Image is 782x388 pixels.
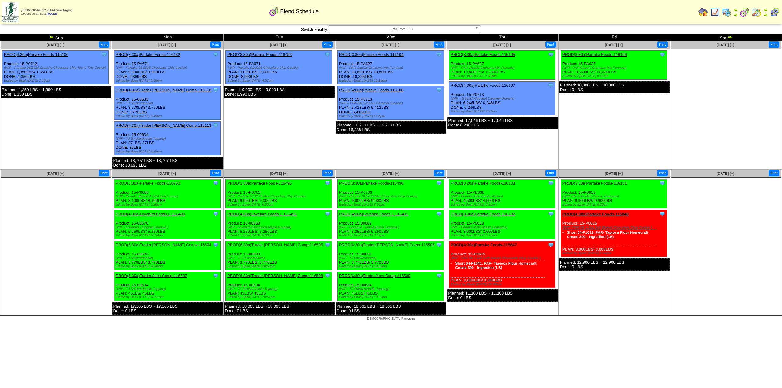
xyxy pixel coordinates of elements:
[434,41,444,48] button: Print
[4,79,108,82] div: Edited by Bpali [DATE] 7:00pm
[116,137,220,141] div: (WIP - TJ Snickerdoodle Topping)
[337,179,444,208] div: Product: 15-P0703 PLAN: 9,000LBS / 9,000LBS
[116,287,220,291] div: (WIP - TJ Snickerdoodle Topping)
[449,82,555,115] div: Product: 15-P0713 PLAN: 6,246LBS / 6,246LBS DONE: 6,246LBS
[227,287,332,291] div: (WIP - TJ Snickerdoodle Topping)
[116,52,180,57] a: PROD(3:30a)Partake Foods-116452
[270,171,288,176] a: [DATE] [+]
[605,171,623,176] span: [DATE] [+]
[451,52,515,57] a: PROD(3:30a)Partake Foods-116105
[339,181,404,185] a: PROD(3:30a)Partake Foods-116496
[280,8,319,15] span: Blend Schedule
[339,66,444,70] div: (WIP - PAR Classic Grahams Mix Formula)
[226,241,332,270] div: Product: 15-00633 PLAN: 3,770LBS / 3,770LBS
[740,7,750,17] img: calendarblend.gif
[270,43,288,47] span: [DATE] [+]
[562,52,627,57] a: PROD(3:30a)Partake Foods-116106
[112,157,223,169] div: Planned: 13,707 LBS ~ 13,707 LBS Done: 13,696 LBS
[322,41,333,48] button: Print
[116,195,220,198] div: (WIP - Partake Revised 2024 Soft Lemon)
[116,101,220,105] div: (WIP - TJ Snickerdoodle)
[224,86,335,98] div: Planned: 9,000 LBS ~ 9,000 LBS Done: 8,990 LBS
[116,234,220,237] div: Edited by Bpali [DATE] 10:34pm
[455,261,536,270] a: Short 04-P1041: PAR- Tapioca Flour Homecraft Create 390 - Ingredion (LB)
[562,203,667,207] div: Edited by Bpali [DATE] 6:30pm
[227,79,332,82] div: Edited by Bpali [DATE] 4:57pm
[324,180,331,186] img: Tooltip
[493,43,511,47] span: [DATE] [+]
[659,51,665,57] img: Tooltip
[562,225,667,229] div: (WIP - PAR IW 1.5oz Soft Baked Chocolate Chip Cookie )
[324,211,331,217] img: Tooltip
[657,41,668,48] button: Print
[213,180,219,186] img: Tooltip
[116,150,220,153] div: Edited by Bpali [DATE] 8:25pm
[447,117,558,129] div: Planned: 17,046 LBS ~ 17,046 LBS Done: 6,246 LBS
[114,241,220,270] div: Product: 15-00633 PLAN: 3,770LBS / 3,770LBS
[114,272,220,301] div: Product: 15-00634 PLAN: 45LBS / 45LBS
[158,171,176,176] a: [DATE] [+]
[558,34,670,41] td: Fri
[116,114,220,118] div: Edited by Bpali [DATE] 8:49pm
[210,170,221,176] button: Print
[227,212,297,216] a: PROD(4:30a)Lovebird Foods L-116492
[436,273,442,279] img: Tooltip
[434,170,444,176] button: Print
[751,7,761,17] img: calendarinout.gif
[0,34,112,41] td: Sun
[324,273,331,279] img: Tooltip
[101,51,107,57] img: Tooltip
[337,210,444,239] div: Product: 15-00669 PLAN: 5,250LBS / 5,250LBS
[451,282,555,286] div: Edited by Bpali [DATE] 10:44pm
[339,114,444,118] div: Edited by Bpali [DATE] 4:35pm
[158,43,176,47] a: [DATE] [+]
[116,203,220,207] div: Edited by Bpali [DATE] 6:26pm
[548,211,554,217] img: Tooltip
[322,170,333,176] button: Print
[451,74,555,78] div: Edited by Bpali [DATE] 6:41pm
[226,51,332,84] div: Product: 15-PA671 PLAN: 9,000LBS / 9,000LBS DONE: 8,990LBS
[561,179,667,208] div: Product: 15-P0653 PLAN: 9,900LBS / 9,900LBS
[451,181,515,185] a: PROD(3:20a)Partake Foods-116103
[114,86,220,120] div: Product: 15-00633 PLAN: 3,770LBS / 3,770LBS DONE: 3,770LBS
[227,273,323,278] a: PROD(6:30a)Trader [PERSON_NAME] Comp-116508
[339,101,444,105] div: (WIP – GSUSA Coconut Caramel Granola)
[605,43,623,47] a: [DATE] [+]
[436,242,442,248] img: Tooltip
[339,295,444,299] div: Edited by Bpali [DATE] 10:52pm
[2,51,109,84] div: Product: 15-P0712 PLAN: 1,350LBS / 1,350LBS DONE: 1,350LBS
[335,34,447,41] td: Wed
[733,12,738,17] img: arrowright.gif
[562,181,627,185] a: PROD(3:30a)Partake Foods-116101
[548,180,554,186] img: Tooltip
[226,179,332,208] div: Product: 15-P0703 PLAN: 9,000LBS / 9,000LBS
[562,212,629,216] a: PROD(4:30a)Partake Foods-115848
[339,79,444,82] div: Edited by Bpali [DATE] 11:18pm
[227,66,332,70] div: (WIP - Partake 01/2025 Chocolate Chip Cookie)
[210,41,221,48] button: Print
[46,171,64,176] a: [DATE] [+]
[727,35,732,39] img: arrowright.gif
[763,7,768,12] img: arrowleft.gif
[324,242,331,248] img: Tooltip
[227,195,332,198] div: (WIP - Partake 01/2025 Mini Chocolate Chip Cookie)
[436,211,442,217] img: Tooltip
[548,82,554,88] img: Tooltip
[436,180,442,186] img: Tooltip
[339,212,408,216] a: PROD(4:30a)Lovebird Foods L-116491
[224,34,335,41] td: Tue
[493,171,511,176] a: [DATE] [+]
[213,273,219,279] img: Tooltip
[548,242,554,248] img: Tooltip
[451,234,555,237] div: Edited by Bpali [DATE] 6:31pm
[49,35,54,39] img: arrowleft.gif
[331,26,473,33] span: FreeFrom (FF)
[4,66,108,70] div: (WIP ‐ Partake 06/2025 Crunchy Chocolate Chip Teeny Tiny Cookie)
[227,265,332,268] div: Edited by Bpali [DATE] 10:50pm
[339,287,444,291] div: (WIP - TJ Snickerdoodle Topping)
[116,265,220,268] div: Edited by Bpali [DATE] 10:48pm
[337,86,444,120] div: Product: 15-P0713 PLAN: 5,413LBS / 5,413LBS DONE: 5,413LBS
[548,51,554,57] img: Tooltip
